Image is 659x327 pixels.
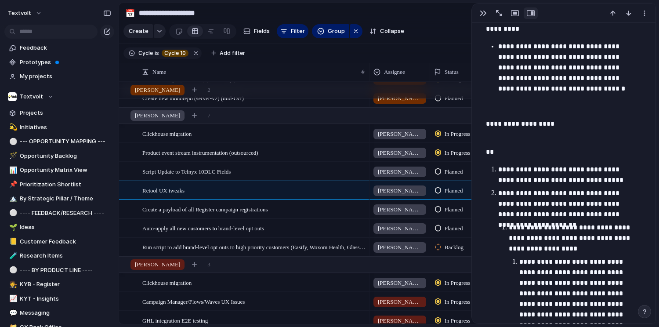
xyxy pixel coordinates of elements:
span: In Progress [445,298,471,306]
span: [PERSON_NAME] [378,205,422,214]
div: ⚪--- OPPORTUNITY MAPPING --- [4,135,114,148]
span: My projects [20,72,111,81]
span: Planned [445,205,463,214]
span: [PERSON_NAME] [378,130,422,138]
span: Clickhouse migration [142,128,192,138]
a: 🧪Research Items [4,249,114,262]
button: Fields [240,24,273,38]
span: [PERSON_NAME] [378,167,422,176]
div: 🧪 [9,251,15,261]
span: Filter [291,27,305,36]
span: 3 [207,260,210,269]
span: Backlog [445,243,463,252]
button: Collapse [366,24,408,38]
span: Cycle [138,49,153,57]
span: Planned [445,94,463,103]
a: Projects [4,106,114,120]
span: [PERSON_NAME] [378,94,422,103]
span: Prioritization Shortlist [20,180,111,189]
div: 🌱 [9,222,15,233]
span: In Progress [445,279,471,287]
div: 📌 [9,179,15,189]
span: Create [129,27,148,36]
button: 💫 [8,123,17,132]
a: 📌Prioritization Shortlist [4,178,114,191]
span: --- OPPORTUNITY MAPPING --- [20,137,111,146]
span: Planned [445,224,463,233]
span: Textvolt [20,92,43,101]
a: 📒Customer Feedback [4,235,114,248]
span: Name [152,68,166,76]
span: Ideas [20,223,111,232]
button: 🧪 [8,251,17,260]
span: [PERSON_NAME] [378,298,422,306]
span: Clickhouse migration [142,277,192,287]
button: Add filter [206,47,250,59]
span: Group [328,27,345,36]
span: [PERSON_NAME] [378,224,422,233]
div: 🪄Opportunity Backlog [4,149,114,163]
span: Opportunity Matrix View [20,166,111,174]
span: [PERSON_NAME] [378,149,422,157]
span: Customer Feedback [20,237,111,246]
span: [PERSON_NAME] [135,111,180,120]
span: Fields [254,27,270,36]
span: Campaign Manager/Flows/Waves UX Issues [142,296,245,306]
span: Collapse [380,27,404,36]
span: Initiatives [20,123,111,132]
span: Prototypes [20,58,111,67]
span: 7 [207,111,210,120]
span: Feedback [20,44,111,52]
button: Filter [277,24,308,38]
span: [PERSON_NAME] [378,279,422,287]
button: Create [123,24,153,38]
button: ⚪ [8,209,17,218]
div: 📅 [125,7,135,19]
span: Planned [445,167,463,176]
span: GHL integration E2E testing [142,315,208,325]
a: 📊Opportunity Matrix View [4,163,114,177]
button: 📅 [123,6,137,20]
div: 💫Initiatives [4,121,114,134]
a: Feedback [4,41,114,54]
a: My projects [4,70,114,83]
a: ⚪---- FEEDBACK/RESEARCH ---- [4,207,114,220]
span: is [155,49,159,57]
div: 📊 [9,165,15,175]
span: In Progress [445,149,471,157]
div: 🪄 [9,151,15,161]
a: 🏔️By Strategic Pillar / Theme [4,192,114,205]
span: In Progress [445,130,471,138]
button: textvolt [4,6,47,20]
span: ---- FEEDBACK/RESEARCH ---- [20,209,111,218]
div: 🏔️ [9,194,15,204]
div: 📒 [9,236,15,247]
span: [PERSON_NAME] [378,243,422,252]
span: Product event stream instrumentation (outsourced) [142,147,258,157]
span: textvolt [8,9,31,18]
button: is [153,48,161,58]
span: [PERSON_NAME] [135,86,180,94]
button: Cycle 10 [160,48,190,58]
span: [PERSON_NAME] [378,186,422,195]
div: ⚪ [9,208,15,218]
span: Run script to add brand-level opt outs to high priority customers (Easify, Woxom Health, Glass Ho... [142,242,366,252]
span: 2 [207,86,210,94]
span: Retool UX tweaks [142,185,185,195]
span: Projects [20,109,111,117]
span: Planned [445,186,463,195]
button: 🪄 [8,152,17,160]
button: 📊 [8,166,17,174]
span: Auto-apply all new customers to brand-level opt outs [142,223,264,233]
span: [PERSON_NAME] [135,260,180,269]
span: Add filter [220,49,245,57]
span: Opportunity Backlog [20,152,111,160]
a: Prototypes [4,56,114,69]
button: 🏔️ [8,194,17,203]
span: Assignee [384,68,405,76]
a: 🌱Ideas [4,221,114,234]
